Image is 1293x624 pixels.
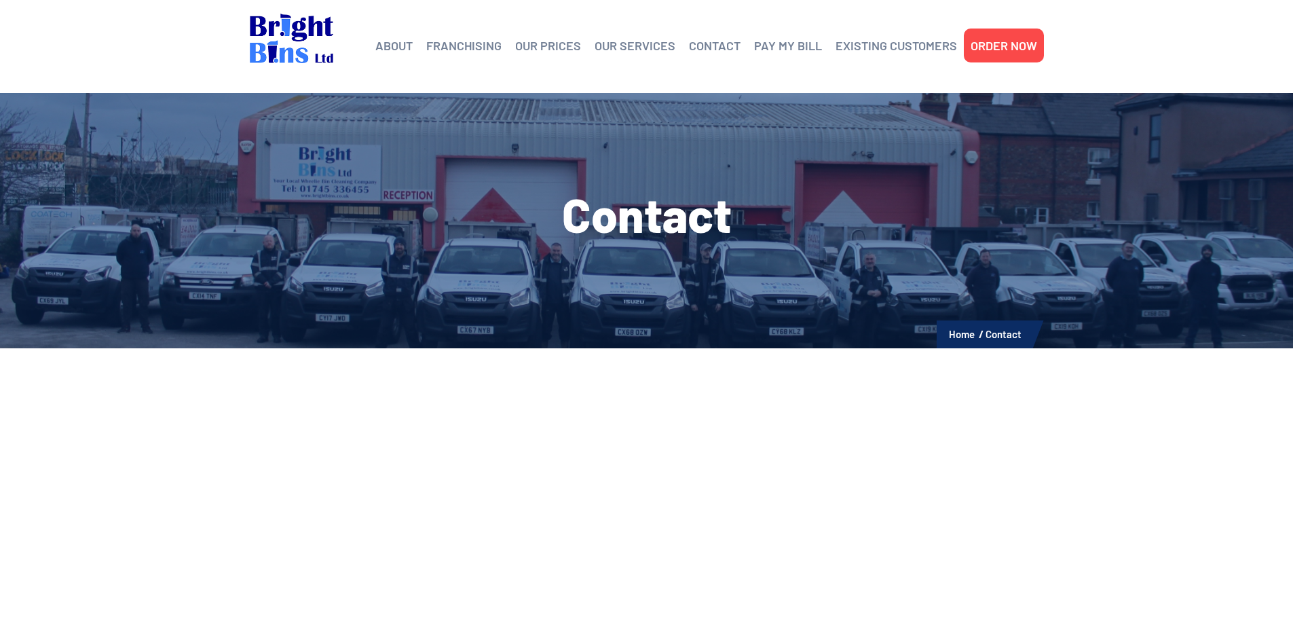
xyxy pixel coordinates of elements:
a: FRANCHISING [426,35,502,56]
a: OUR SERVICES [595,35,675,56]
a: ORDER NOW [971,35,1037,56]
a: PAY MY BILL [754,35,822,56]
li: Contact [986,325,1022,343]
a: EXISTING CUSTOMERS [836,35,957,56]
h1: Contact [250,190,1044,238]
a: CONTACT [689,35,741,56]
a: OUR PRICES [515,35,581,56]
a: Home [949,328,975,340]
a: ABOUT [375,35,413,56]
